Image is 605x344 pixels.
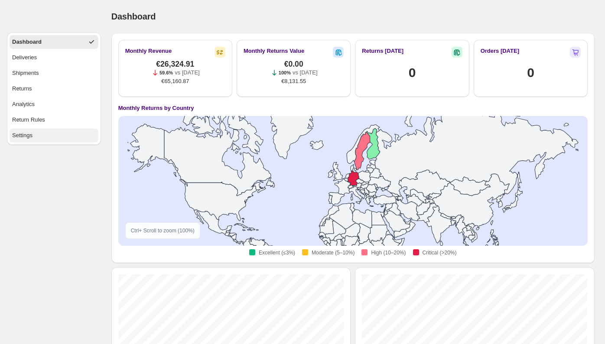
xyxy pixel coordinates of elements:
h4: Monthly Returns by Country [118,104,194,113]
div: Ctrl + Scroll to zoom ( 100 %) [125,222,200,239]
span: Excellent (≤3%) [259,249,295,256]
span: High (10–20%) [371,249,406,256]
span: €0.00 [284,60,303,68]
h1: 0 [527,64,534,81]
div: Deliveries [12,53,37,62]
div: Shipments [12,69,39,77]
span: 100% [279,70,291,75]
span: 59.6% [159,70,173,75]
button: Return Rules [10,113,98,127]
div: Settings [12,131,33,140]
div: Return Rules [12,116,45,124]
div: Dashboard [12,38,42,46]
button: Shipments [10,66,98,80]
h1: 0 [409,64,416,81]
h2: Monthly Returns Value [244,47,304,55]
span: Moderate (5–10%) [312,249,355,256]
span: Critical (>20%) [423,249,457,256]
button: Returns [10,82,98,96]
button: Analytics [10,97,98,111]
p: vs [DATE] [175,68,200,77]
div: Analytics [12,100,35,109]
div: Returns [12,84,32,93]
h2: Orders [DATE] [481,47,519,55]
button: Settings [10,129,98,142]
span: €65,160.87 [161,77,189,86]
span: €8,131.55 [281,77,306,86]
button: Dashboard [10,35,98,49]
span: €26,324.91 [156,60,194,68]
h2: Monthly Revenue [125,47,172,55]
h2: Returns [DATE] [362,47,403,55]
button: Deliveries [10,51,98,64]
span: Dashboard [111,12,156,21]
p: vs [DATE] [293,68,318,77]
